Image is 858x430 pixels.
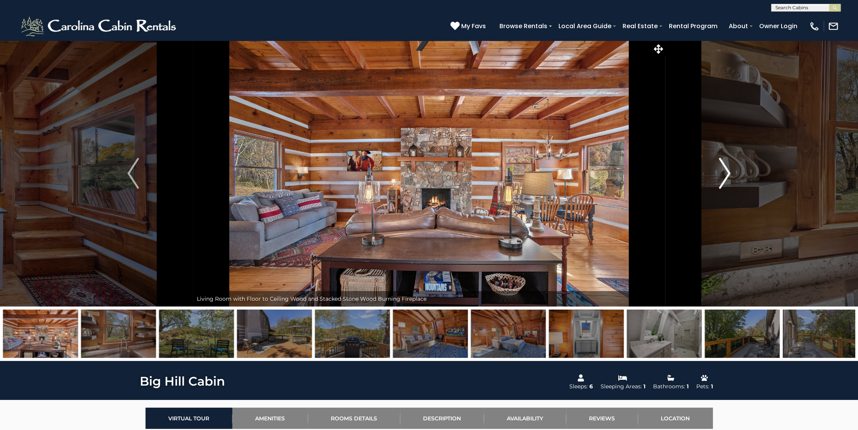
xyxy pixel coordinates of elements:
img: 163280502 [81,310,156,358]
img: arrow [127,158,139,189]
a: Availability [484,408,566,429]
span: My Favs [461,21,486,31]
img: mail-regular-white.png [828,21,839,32]
a: Description [400,408,484,429]
img: 163280487 [237,310,312,358]
img: White-1-2.png [19,15,179,38]
div: Living Room with Floor to Ceiling Wood and Stacked Stone Wood Burning Fireplace [193,291,665,306]
img: 163280505 [393,310,468,358]
a: Rental Program [665,19,721,33]
a: Rooms Details [308,408,400,429]
a: Virtual Tour [146,408,232,429]
a: Amenities [232,408,308,429]
a: Real Estate [619,19,662,33]
button: Previous [73,40,193,306]
img: 163280504 [315,310,390,358]
img: 163280507 [627,310,702,358]
a: My Favs [450,21,488,31]
a: Browse Rentals [496,19,551,33]
a: Local Area Guide [555,19,615,33]
a: About [725,19,752,33]
img: 163280480 [3,310,78,358]
img: arrow [719,158,731,189]
img: 163280503 [159,310,234,358]
img: 163280508 [705,310,780,358]
a: Reviews [566,408,638,429]
button: Next [665,40,785,306]
img: 163280509 [783,310,858,358]
a: Location [638,408,713,429]
img: phone-regular-white.png [809,21,820,32]
img: 163280484 [549,310,624,358]
a: Owner Login [755,19,801,33]
img: 163280506 [471,310,546,358]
